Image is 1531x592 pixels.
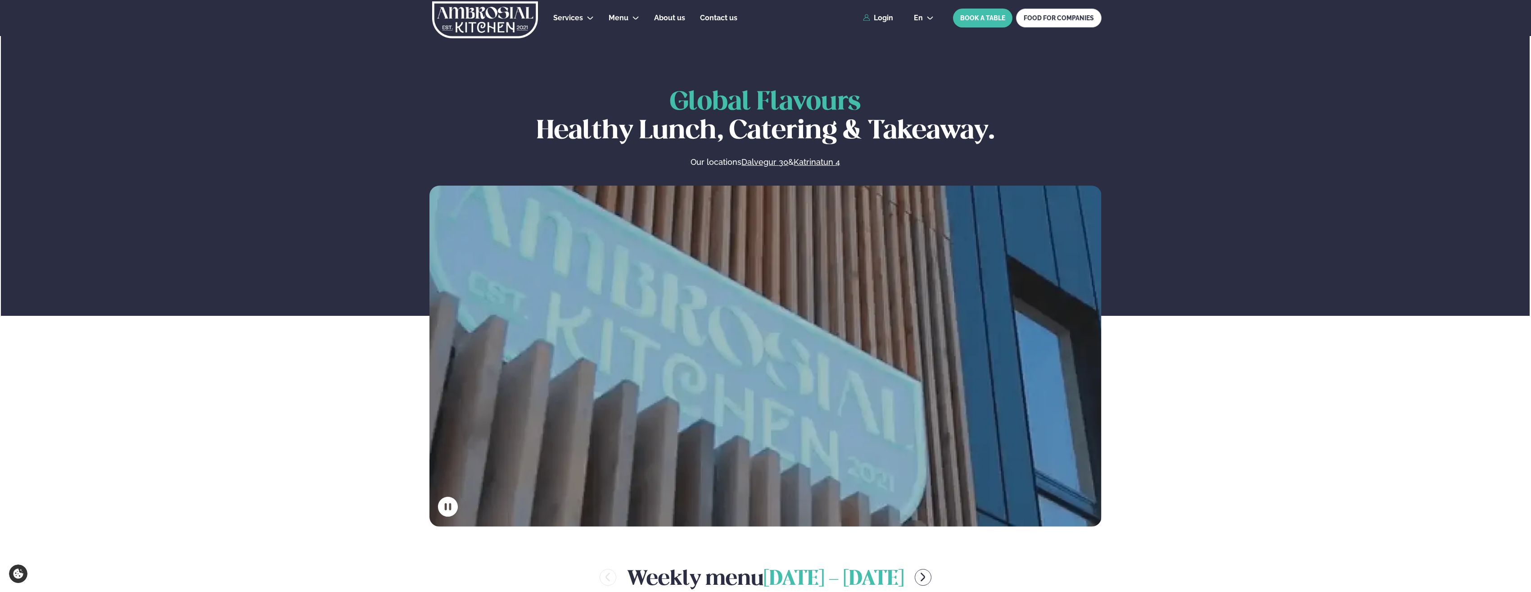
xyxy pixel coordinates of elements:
[700,14,737,22] span: Contact us
[1016,9,1102,27] a: FOOD FOR COMPANIES
[700,13,737,23] a: Contact us
[553,14,583,22] span: Services
[654,14,685,22] span: About us
[600,569,616,586] button: menu-btn-left
[863,14,893,22] a: Login
[907,14,941,22] button: en
[609,14,628,22] span: Menu
[741,157,788,168] a: Dalvegur 30
[763,569,904,589] span: [DATE] - [DATE]
[609,13,628,23] a: Menu
[431,1,539,38] img: logo
[670,90,861,115] span: Global Flavours
[9,565,27,583] a: Cookie settings
[654,13,685,23] a: About us
[595,157,935,168] p: Our locations &
[915,569,931,586] button: menu-btn-right
[553,13,583,23] a: Services
[627,563,904,592] h2: Weekly menu
[794,157,840,168] a: Katrinatun 4
[953,9,1012,27] button: BOOK A TABLE
[429,88,1102,146] h1: Healthy Lunch, Catering & Takeaway.
[914,14,923,22] span: en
